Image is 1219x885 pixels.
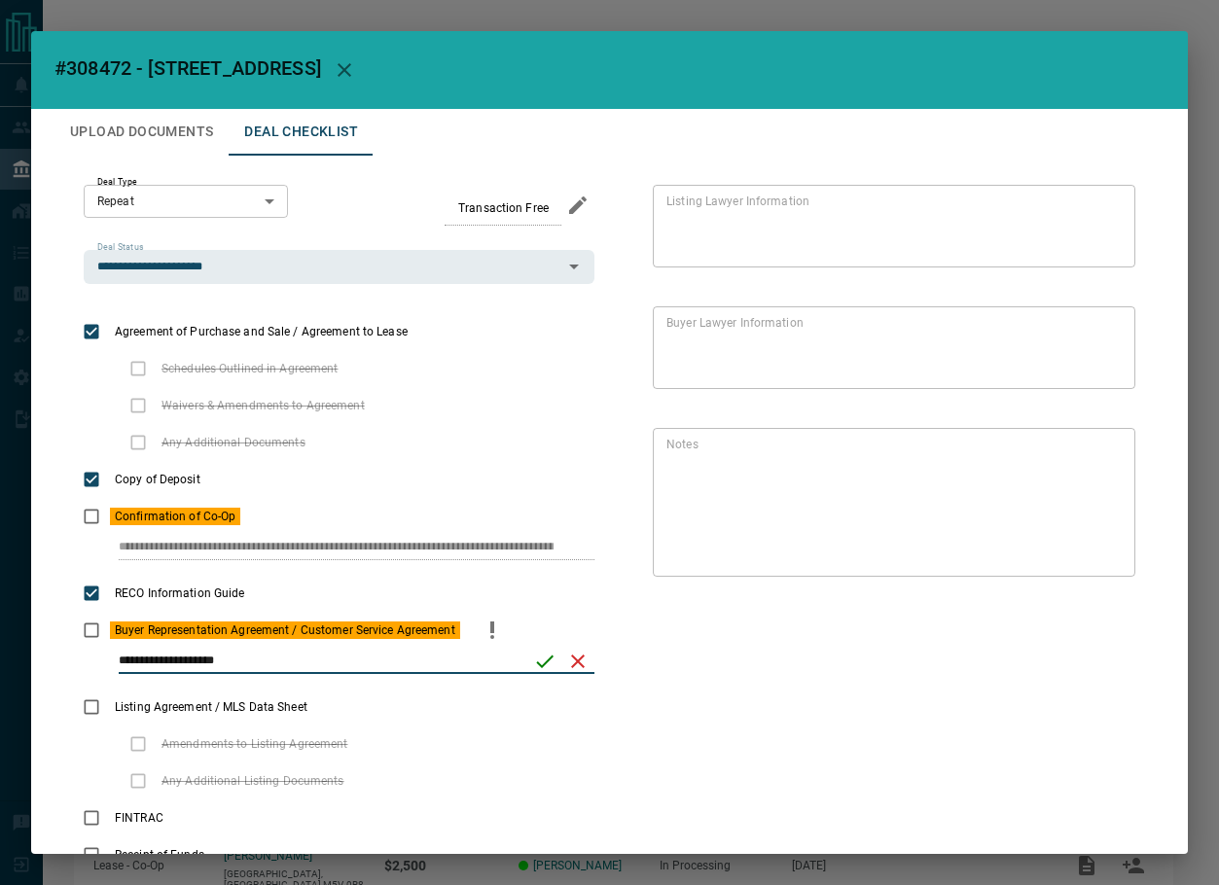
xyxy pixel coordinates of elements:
button: Deal Checklist [229,109,374,156]
span: Any Additional Documents [157,434,310,451]
span: Agreement of Purchase and Sale / Agreement to Lease [110,323,412,340]
label: Deal Type [97,176,137,189]
label: Deal Status [97,241,143,254]
span: Buyer Representation Agreement / Customer Service Agreement [110,621,460,639]
span: #308472 - [STREET_ADDRESS] [54,56,321,80]
input: checklist input [119,535,554,560]
button: save [528,645,561,678]
span: Copy of Deposit [110,471,205,488]
button: edit [561,189,594,222]
span: Amendments to Listing Agreement [157,735,353,753]
button: priority [476,612,509,649]
span: Receipt of Funds [110,846,209,864]
span: Listing Agreement / MLS Data Sheet [110,698,312,716]
textarea: text field [666,437,1114,569]
span: RECO Information Guide [110,584,249,602]
span: Schedules Outlined in Agreement [157,360,343,377]
span: Any Additional Listing Documents [157,772,349,790]
textarea: text field [666,315,1114,381]
div: Repeat [84,185,288,218]
span: FINTRAC [110,809,168,827]
span: Waivers & Amendments to Agreement [157,397,370,414]
input: checklist input [119,649,520,674]
button: Open [560,253,588,280]
span: Confirmation of Co-Op [110,508,240,525]
textarea: text field [666,194,1114,260]
button: Upload Documents [54,109,229,156]
button: cancel [561,645,594,678]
